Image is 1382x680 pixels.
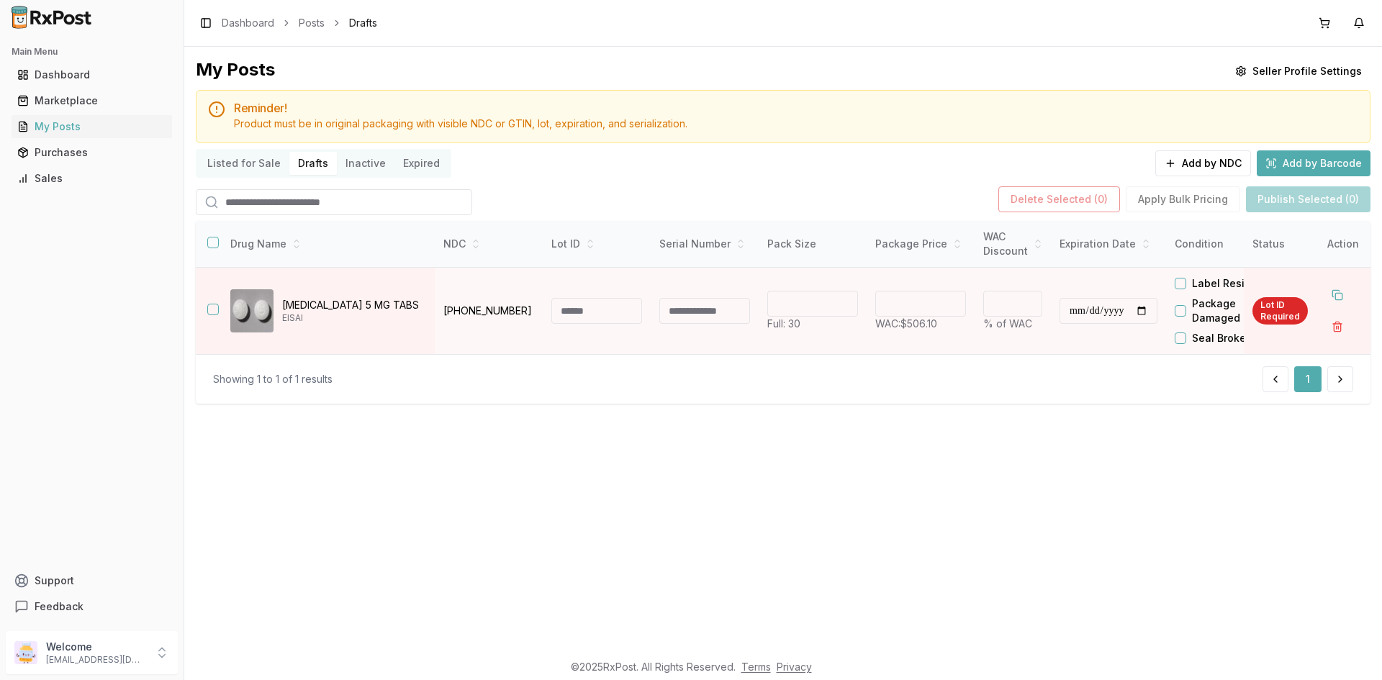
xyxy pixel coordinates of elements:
button: Expired [394,152,448,175]
a: Dashboard [222,16,274,30]
button: Seller Profile Settings [1227,58,1370,84]
p: [PHONE_NUMBER] [443,304,534,318]
div: Drug Name [230,237,423,251]
span: WAC: $506.10 [875,317,937,330]
button: Listed for Sale [199,152,289,175]
h5: Reminder! [234,102,1358,114]
div: Expiration Date [1060,237,1157,251]
th: Action [1316,221,1370,268]
a: Terms [741,661,771,673]
button: Drafts [289,152,337,175]
button: Purchases [6,141,178,164]
div: Lot ID Required [1252,297,1308,325]
th: Condition [1166,221,1274,268]
p: Welcome [46,640,146,654]
label: Package Damaged [1192,296,1274,325]
button: Add by NDC [1155,150,1251,176]
div: WAC Discount [983,230,1042,258]
label: Seal Broken [1192,331,1252,345]
button: Add by Barcode [1257,150,1370,176]
div: Package Price [875,237,966,251]
div: Product must be in original packaging with visible NDC or GTIN, lot, expiration, and serialization. [234,117,1358,131]
a: Purchases [12,140,172,166]
button: My Posts [6,115,178,138]
th: Status [1244,221,1316,268]
button: Feedback [6,594,178,620]
span: Drafts [349,16,377,30]
div: Sales [17,171,166,186]
span: Full: 30 [767,317,800,330]
div: NDC [443,237,534,251]
div: Lot ID [551,237,642,251]
a: Marketplace [12,88,172,114]
div: Showing 1 to 1 of 1 results [213,372,333,386]
button: Sales [6,167,178,190]
button: 1 [1294,366,1322,392]
button: Support [6,568,178,594]
img: User avatar [14,641,37,664]
p: [EMAIL_ADDRESS][DOMAIN_NAME] [46,654,146,666]
div: Serial Number [659,237,750,251]
span: % of WAC [983,317,1032,330]
div: My Posts [196,58,275,84]
button: Dashboard [6,63,178,86]
button: Delete [1324,314,1350,340]
label: Label Residue [1192,276,1264,291]
div: Dashboard [17,68,166,82]
button: Marketplace [6,89,178,112]
h2: Main Menu [12,46,172,58]
th: Pack Size [759,221,867,268]
img: Aricept 5 MG TABS [230,289,274,332]
a: Dashboard [12,62,172,88]
p: [MEDICAL_DATA] 5 MG TABS [282,298,423,312]
div: My Posts [17,119,166,134]
button: Inactive [337,152,394,175]
nav: breadcrumb [222,16,377,30]
a: Privacy [777,661,812,673]
a: Posts [299,16,325,30]
a: My Posts [12,114,172,140]
button: Duplicate [1324,282,1350,308]
p: EISAI [282,312,423,324]
div: Purchases [17,145,166,160]
a: Sales [12,166,172,191]
div: Marketplace [17,94,166,108]
img: RxPost Logo [6,6,98,29]
span: Feedback [35,599,83,614]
